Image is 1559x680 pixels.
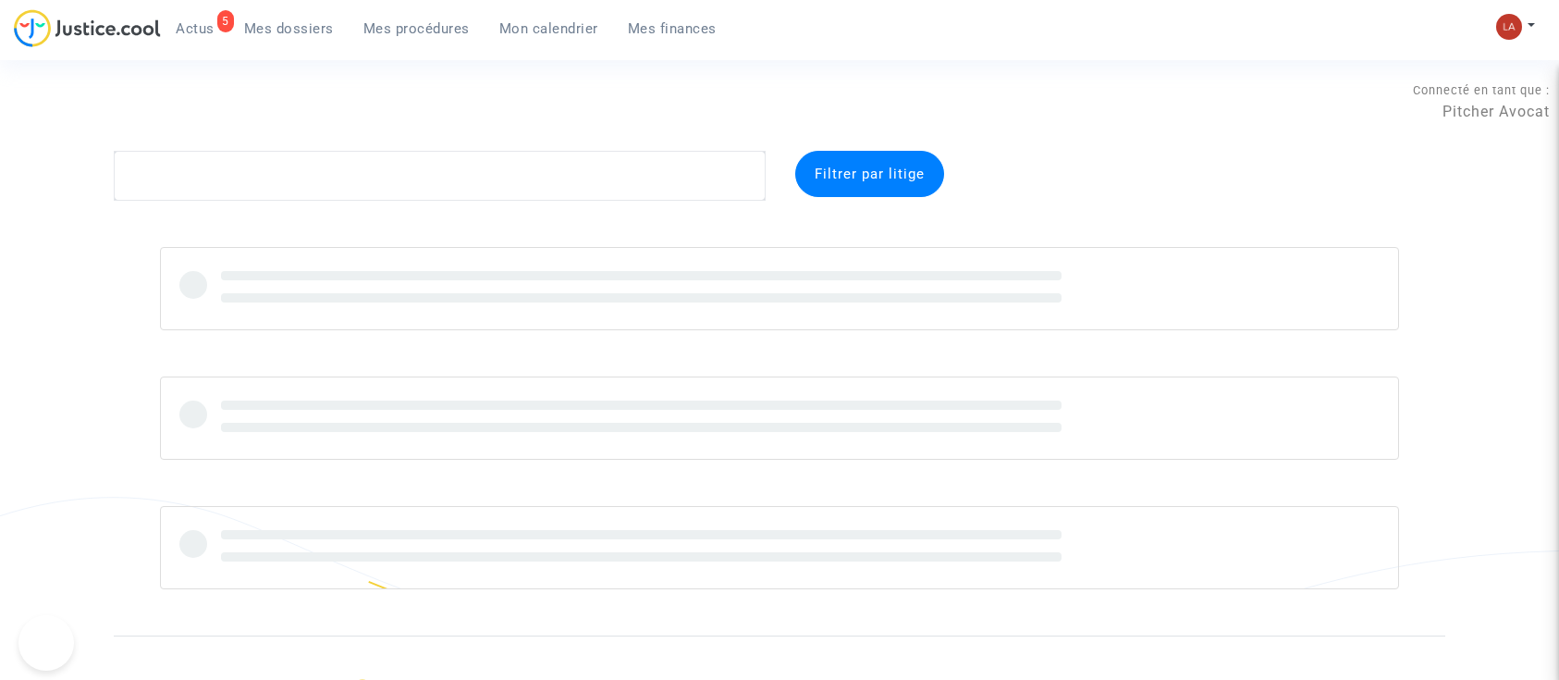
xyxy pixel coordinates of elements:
[485,15,613,43] a: Mon calendrier
[176,20,215,37] span: Actus
[229,15,349,43] a: Mes dossiers
[161,15,229,43] a: 5Actus
[815,166,925,182] span: Filtrer par litige
[18,615,74,671] iframe: Help Scout Beacon - Open
[613,15,731,43] a: Mes finances
[14,9,161,47] img: jc-logo.svg
[499,20,598,37] span: Mon calendrier
[628,20,717,37] span: Mes finances
[349,15,485,43] a: Mes procédures
[244,20,334,37] span: Mes dossiers
[1413,83,1550,97] span: Connecté en tant que :
[217,10,234,32] div: 5
[363,20,470,37] span: Mes procédures
[1496,14,1522,40] img: 3f9b7d9779f7b0ffc2b90d026f0682a9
